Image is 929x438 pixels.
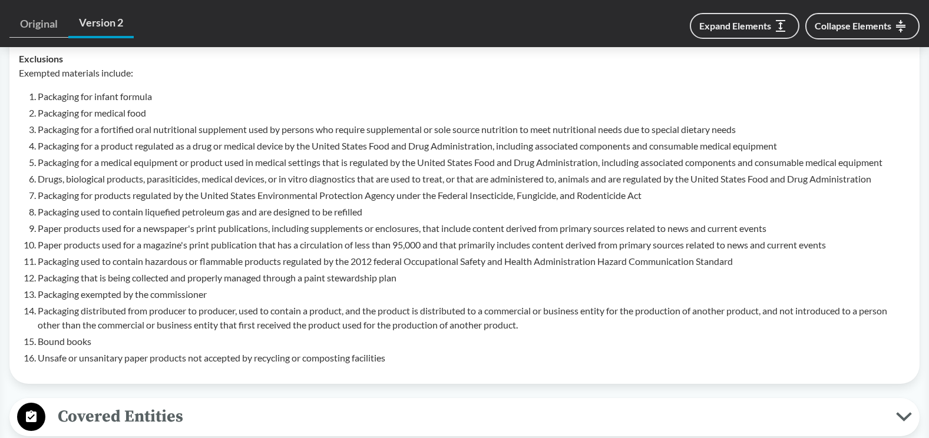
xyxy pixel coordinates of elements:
[38,271,910,285] li: Packaging that is being collected and properly managed through a paint stewardship plan
[38,205,910,219] li: Packaging used to contain liquefied petroleum gas and are designed to be refilled
[38,351,910,365] li: Unsafe or unsanitary paper products not accepted by recycling or composting facilities
[38,89,910,104] li: Packaging for infant formula
[19,53,63,64] strong: Exclusions
[805,13,920,39] button: Collapse Elements
[38,122,910,137] li: Packaging for a fortified oral nutritional supplement used by persons who require supplemental or...
[38,188,910,203] li: Packaging for products regulated by the United States Environmental Protection Agency under the F...
[19,66,910,80] p: Exempted materials include:
[38,304,910,332] li: Packaging distributed from producer to producer, used to contain a product, and the product is di...
[38,334,910,349] li: Bound books
[38,106,910,120] li: Packaging for medical food
[38,287,910,301] li: Packaging exempted by the commissioner
[38,221,910,235] li: Paper products used for a newspaper's print publications, including supplements or enclosures, th...
[38,139,910,153] li: Packaging for a product regulated as a drug or medical device by the United States Food and Drug ...
[45,403,896,430] span: Covered Entities
[690,13,799,39] button: Expand Elements
[38,254,910,268] li: Packaging used to contain hazardous or flammable products regulated by the 2012 federal Occupatio...
[38,172,910,186] li: Drugs, biological products, parasiticides, medical devices, or in vitro diagnostics that are used...
[68,9,134,38] a: Version 2
[38,238,910,252] li: Paper products used for a magazine's print publication that has a circulation of less than 95,000...
[14,402,915,432] button: Covered Entities
[9,11,68,38] a: Original
[38,155,910,170] li: Packaging for a medical equipment or product used in medical settings that is regulated by the Un...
